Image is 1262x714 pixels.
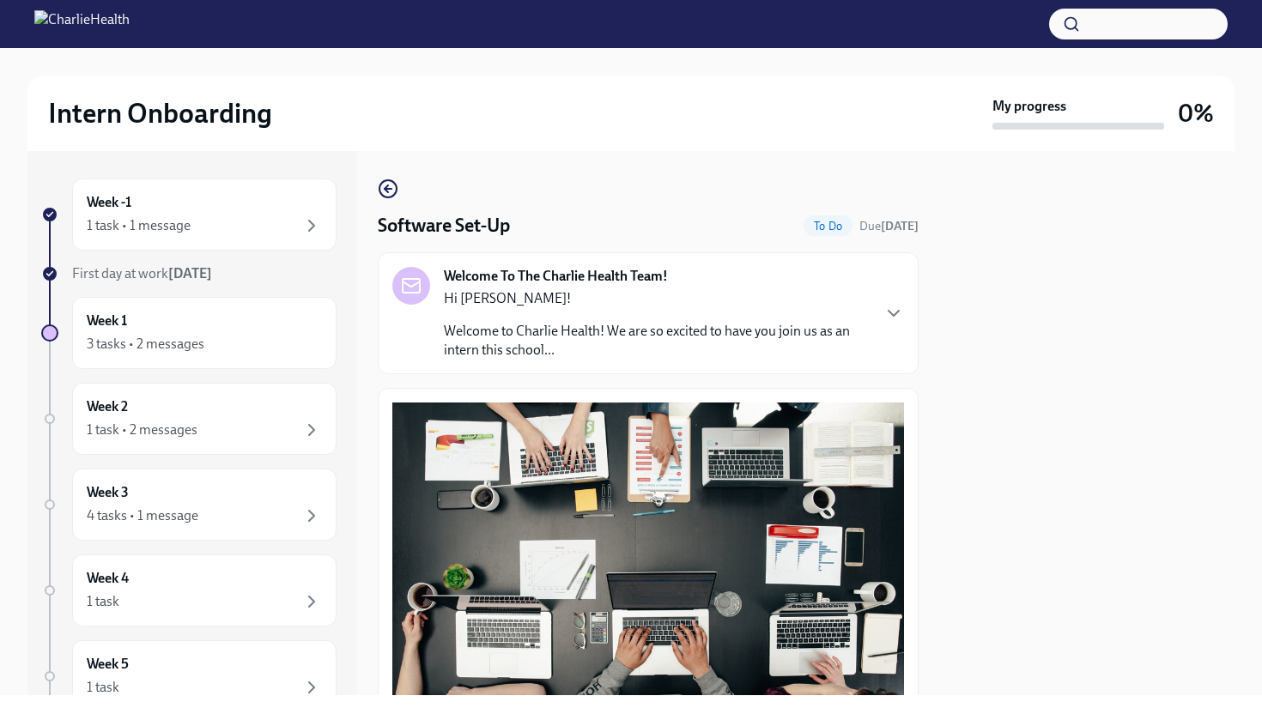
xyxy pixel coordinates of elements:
h6: Week 3 [87,483,129,502]
a: Week 41 task [41,554,337,626]
span: First day at work [72,265,212,281]
span: To Do [804,220,852,233]
a: First day at work[DATE] [41,264,337,283]
strong: [DATE] [168,265,212,281]
h6: Week 4 [87,569,129,588]
h6: Week 1 [87,312,127,330]
div: 1 task • 2 messages [87,421,197,439]
a: Week 13 tasks • 2 messages [41,297,337,369]
strong: Welcome To The Charlie Health Team! [444,267,668,286]
div: 3 tasks • 2 messages [87,335,204,354]
a: Week -11 task • 1 message [41,178,337,251]
h6: Week -1 [87,193,131,212]
h6: Week 5 [87,655,129,674]
button: Zoom image [392,402,904,705]
a: Week 51 task [41,640,337,712]
p: Hi [PERSON_NAME]! [444,289,870,308]
h4: Software Set-Up [378,213,510,239]
a: Week 21 task • 2 messages [41,383,337,455]
strong: My progress [992,97,1066,116]
span: Due [859,219,919,233]
div: 1 task • 1 message [87,216,191,235]
div: 4 tasks • 1 message [87,506,198,525]
div: 1 task [87,592,119,611]
div: 1 task [87,678,119,697]
h6: Week 2 [87,397,128,416]
strong: [DATE] [881,219,919,233]
span: September 3rd, 2025 10:00 [859,218,919,234]
h3: 0% [1178,98,1214,129]
p: Welcome to Charlie Health! We are so excited to have you join us as an intern this school... [444,322,870,360]
img: CharlieHealth [34,10,130,38]
h2: Intern Onboarding [48,96,272,130]
a: Week 34 tasks • 1 message [41,469,337,541]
